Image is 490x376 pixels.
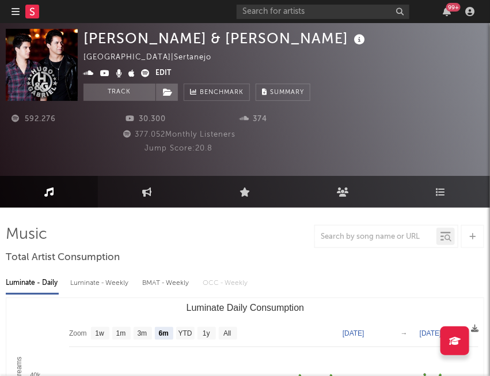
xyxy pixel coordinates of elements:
div: Luminate - Weekly [70,273,131,293]
span: Benchmark [200,86,244,100]
text: 3m [138,330,147,338]
button: Summary [256,84,310,101]
span: 374 [240,115,267,123]
a: Benchmark [184,84,250,101]
input: Search by song name or URL [315,232,436,242]
div: [GEOGRAPHIC_DATA] | Sertanejo [83,51,225,65]
text: → [401,329,408,337]
text: Zoom [69,330,87,338]
text: 1m [116,330,126,338]
div: Luminate - Daily [6,273,59,293]
div: 99 + [446,3,461,12]
text: All [223,330,231,338]
text: 1y [203,330,210,338]
input: Search for artists [237,5,409,19]
span: Total Artist Consumption [6,251,120,265]
span: Summary [270,89,304,96]
button: Track [83,84,155,101]
button: Edit [155,67,171,81]
button: 99+ [443,7,451,16]
text: Luminate Daily Consumption [187,303,305,313]
div: [PERSON_NAME] & [PERSON_NAME] [83,29,368,48]
span: 30.300 [126,115,166,123]
span: 592.276 [12,115,56,123]
text: 6m [159,330,169,338]
text: [DATE] [343,329,364,337]
span: Jump Score: 20.8 [145,145,212,152]
span: 377.052 Monthly Listeners [121,131,235,138]
text: [DATE] [420,329,442,337]
text: YTD [178,330,192,338]
text: 1w [95,330,104,338]
div: BMAT - Weekly [142,273,191,293]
